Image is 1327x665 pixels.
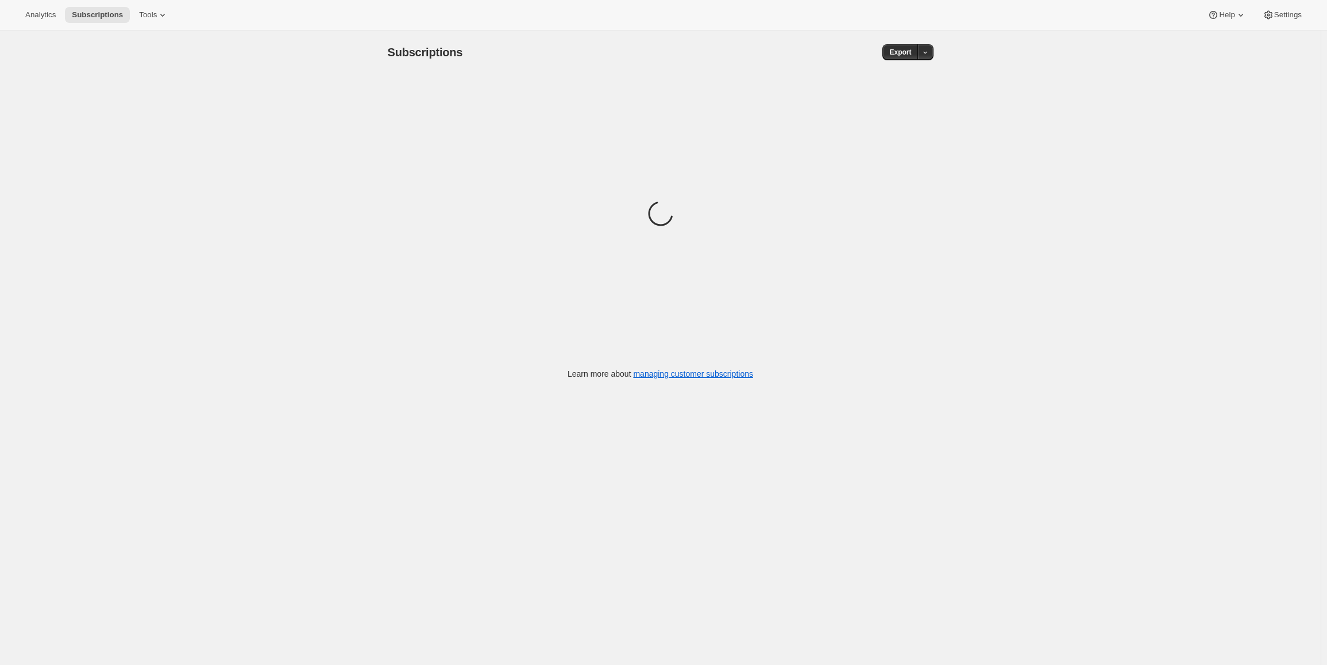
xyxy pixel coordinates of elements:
button: Tools [132,7,175,23]
a: managing customer subscriptions [633,369,753,378]
button: Settings [1256,7,1309,23]
button: Analytics [18,7,63,23]
span: Subscriptions [72,10,123,20]
span: Settings [1274,10,1302,20]
button: Help [1201,7,1253,23]
button: Subscriptions [65,7,130,23]
p: Learn more about [568,368,753,380]
button: Export [882,44,918,60]
span: Help [1219,10,1235,20]
span: Analytics [25,10,56,20]
span: Tools [139,10,157,20]
span: Export [889,48,911,57]
span: Subscriptions [388,46,463,59]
